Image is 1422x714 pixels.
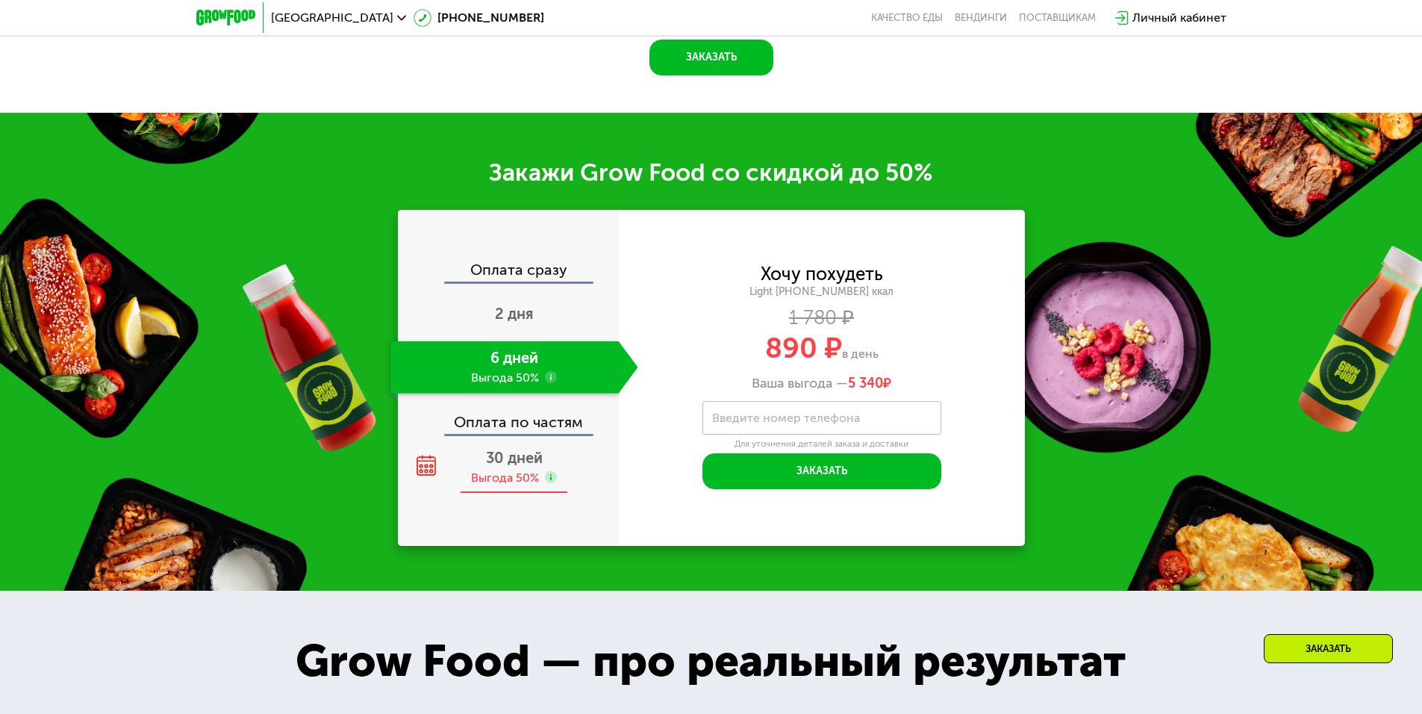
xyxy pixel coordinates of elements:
[263,627,1159,695] div: Grow Food — про реальный результат
[399,400,619,434] div: Оплата по частям
[955,12,1007,24] a: Вендинги
[1132,9,1226,27] div: Личный кабинет
[848,375,883,391] span: 5 340
[702,453,941,489] button: Заказать
[649,40,773,75] button: Заказать
[1264,634,1393,663] div: Заказать
[1019,12,1096,24] div: поставщикам
[495,305,534,323] span: 2 дня
[712,414,860,422] label: Введите номер телефона
[761,266,883,282] div: Хочу похудеть
[702,438,941,450] div: Для уточнения деталей заказа и доставки
[399,262,619,282] div: Оплата сразу
[765,331,842,365] span: 890 ₽
[619,376,1025,392] div: Ваша выгода —
[619,285,1025,299] div: Light [PHONE_NUMBER] ккал
[486,449,543,467] span: 30 дней
[471,470,539,486] div: Выгода 50%
[414,9,544,27] a: [PHONE_NUMBER]
[848,376,891,392] span: ₽
[871,12,943,24] a: Качество еды
[842,347,879,361] span: в день
[271,12,393,24] span: [GEOGRAPHIC_DATA]
[619,310,1025,326] div: 1 780 ₽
